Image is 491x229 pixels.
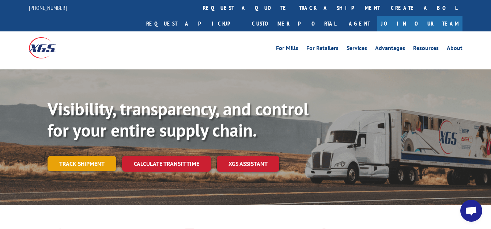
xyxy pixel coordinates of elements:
[246,16,341,31] a: Customer Portal
[341,16,377,31] a: Agent
[122,156,211,172] a: Calculate transit time
[447,45,462,53] a: About
[413,45,439,53] a: Resources
[460,200,482,222] a: Open chat
[29,4,67,11] a: [PHONE_NUMBER]
[276,45,298,53] a: For Mills
[377,16,462,31] a: Join Our Team
[48,156,116,171] a: Track shipment
[347,45,367,53] a: Services
[48,98,309,141] b: Visibility, transparency, and control for your entire supply chain.
[217,156,279,172] a: XGS ASSISTANT
[306,45,339,53] a: For Retailers
[141,16,246,31] a: Request a pickup
[375,45,405,53] a: Advantages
